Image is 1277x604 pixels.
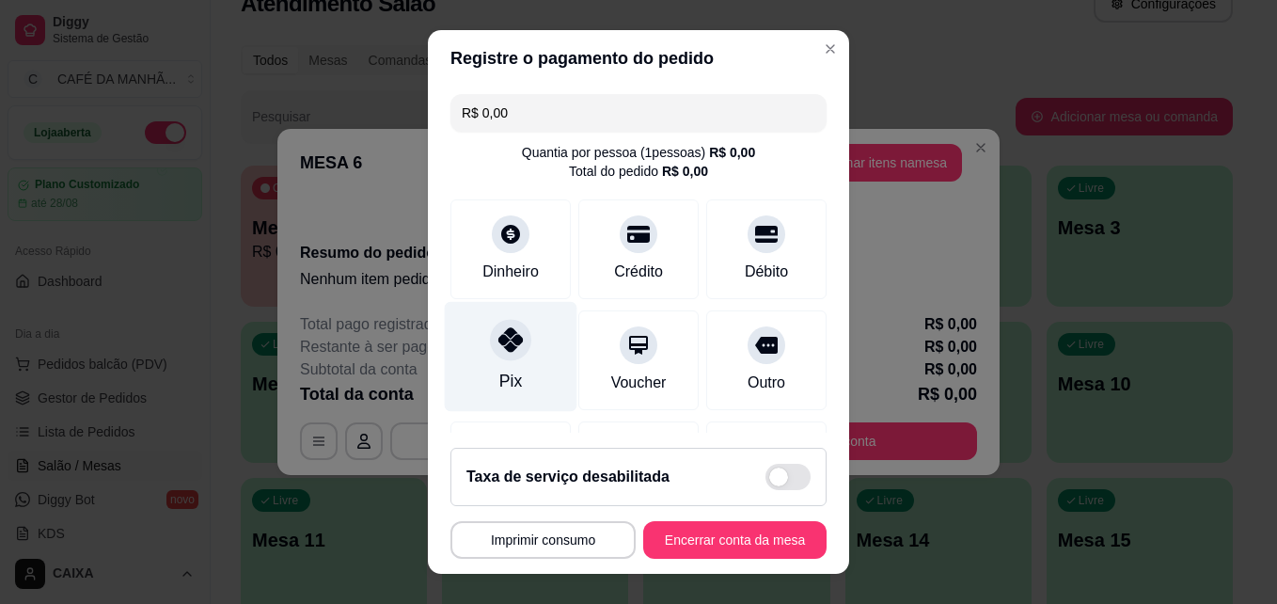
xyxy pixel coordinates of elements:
div: Voucher [611,372,667,394]
div: Crédito [614,261,663,283]
button: Close [815,34,845,64]
div: Pix [499,369,522,393]
div: Outro [748,372,785,394]
div: Dinheiro [482,261,539,283]
div: Total do pedido [569,162,708,181]
div: Débito [745,261,788,283]
button: Imprimir consumo [450,521,636,559]
h2: Taxa de serviço desabilitada [466,466,670,488]
div: R$ 0,00 [709,143,755,162]
div: R$ 0,00 [662,162,708,181]
button: Encerrar conta da mesa [643,521,827,559]
input: Ex.: hambúrguer de cordeiro [462,94,815,132]
header: Registre o pagamento do pedido [428,30,849,87]
div: Quantia por pessoa ( 1 pessoas) [522,143,755,162]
